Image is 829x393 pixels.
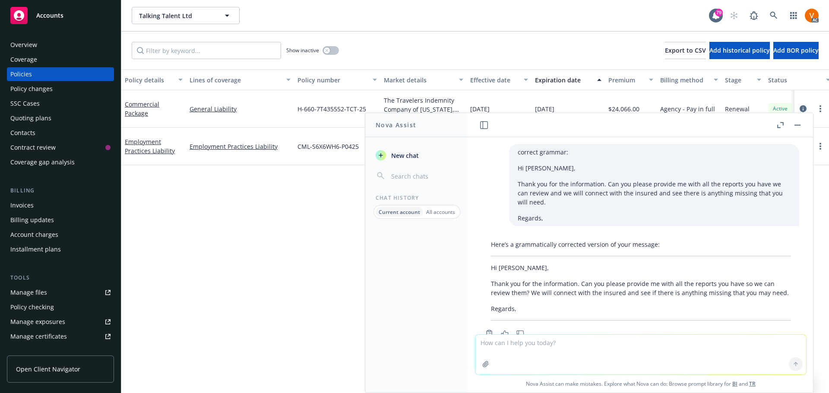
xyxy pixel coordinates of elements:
span: Talking Talent Ltd [139,11,214,20]
div: 79 [715,9,723,16]
div: Installment plans [10,242,61,256]
p: Thank you for the information. Can you please provide me with all the reports you have we can rev... [518,179,791,207]
input: Filter by keyword... [132,42,281,59]
p: Here’s a grammatically corrected version of your message: [491,240,791,249]
a: Start snowing [725,7,743,24]
a: Billing updates [7,213,114,227]
div: SSC Cases [10,97,40,110]
div: Contract review [10,141,56,154]
p: Hi [PERSON_NAME], [518,163,791,173]
span: $24,066.00 [608,104,639,113]
button: Market details [380,69,467,90]
a: Manage files [7,286,114,299]
a: Contacts [7,126,114,140]
button: Effective date [467,69,532,90]
a: TR [749,380,756,387]
span: Accounts [36,12,63,19]
a: Coverage gap analysis [7,155,114,169]
h1: Nova Assist [376,120,416,129]
button: Thumbs down [513,327,527,340]
a: SSC Cases [7,97,114,110]
div: Policy checking [10,300,54,314]
button: Add BOR policy [773,42,819,59]
div: Policy number [297,75,367,85]
div: Expiration date [535,75,592,85]
a: Manage claims [7,344,114,358]
span: [DATE] [535,104,554,113]
div: Billing updates [10,213,54,227]
svg: Copy to clipboard [485,330,493,337]
a: Account charges [7,228,114,242]
div: Manage exposures [10,315,65,329]
a: Accounts [7,3,114,28]
div: Quoting plans [10,111,51,125]
button: New chat [372,148,462,163]
a: Manage exposures [7,315,114,329]
span: Add historical policy [709,46,770,54]
div: Overview [10,38,37,52]
a: Search [765,7,782,24]
span: New chat [389,151,419,160]
div: Chat History [365,194,468,201]
span: H-660-7T435552-TCT-25 [297,104,366,113]
div: Premium [608,75,644,85]
div: Stage [725,75,752,85]
span: CML-S6X6WH6-P0425 [297,142,359,151]
a: Commercial Package [125,100,159,117]
span: Nova Assist can make mistakes. Explore what Nova can do: Browse prompt library for and [472,375,810,393]
div: Billing method [660,75,709,85]
div: Manage certificates [10,330,67,343]
p: Thank you for the information. Can you please provide me with all the reports you have so we can ... [491,279,791,297]
a: more [815,141,826,151]
p: correct grammar: [518,148,791,157]
span: Export to CSV [665,46,706,54]
a: Contract review [7,141,114,154]
p: ​​​​​​​Regards, [518,214,791,223]
p: Regards, [491,304,791,313]
button: Add historical policy [709,42,770,59]
span: Renewal [725,104,750,113]
a: Installment plans [7,242,114,256]
a: Switch app [785,7,802,24]
div: Policy details [125,75,173,85]
div: Contacts [10,126,35,140]
a: Policy changes [7,82,114,96]
button: Lines of coverage [186,69,294,90]
a: more [815,104,826,114]
div: The Travelers Indemnity Company of [US_STATE], Travelers Insurance [384,96,463,114]
a: Quoting plans [7,111,114,125]
button: Expiration date [532,69,605,90]
p: Hi [PERSON_NAME], [491,263,791,272]
button: Export to CSV [665,42,706,59]
span: Active [772,105,789,113]
span: Open Client Navigator [16,365,80,374]
span: Agency - Pay in full [660,104,715,113]
div: Coverage [10,53,37,66]
button: Talking Talent Ltd [132,7,240,24]
a: Coverage [7,53,114,66]
button: Premium [605,69,657,90]
a: Employment Practices Liability [125,138,175,155]
div: Invoices [10,198,34,212]
button: Stage [721,69,765,90]
div: Market details [384,75,454,85]
div: Status [768,75,821,85]
button: Policy details [121,69,186,90]
a: General Liability [190,104,291,113]
div: Tools [7,274,114,282]
a: Report a Bug [745,7,763,24]
div: Lines of coverage [190,75,281,85]
a: Overview [7,38,114,52]
a: Policy checking [7,300,114,314]
a: Policies [7,67,114,81]
div: Policy changes [10,82,53,96]
a: Employment Practices Liability [190,142,291,151]
button: Policy number [294,69,380,90]
button: Billing method [657,69,721,90]
div: Effective date [470,75,519,85]
a: Manage certificates [7,330,114,343]
a: Invoices [7,198,114,212]
div: Account charges [10,228,58,242]
p: All accounts [426,208,455,216]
